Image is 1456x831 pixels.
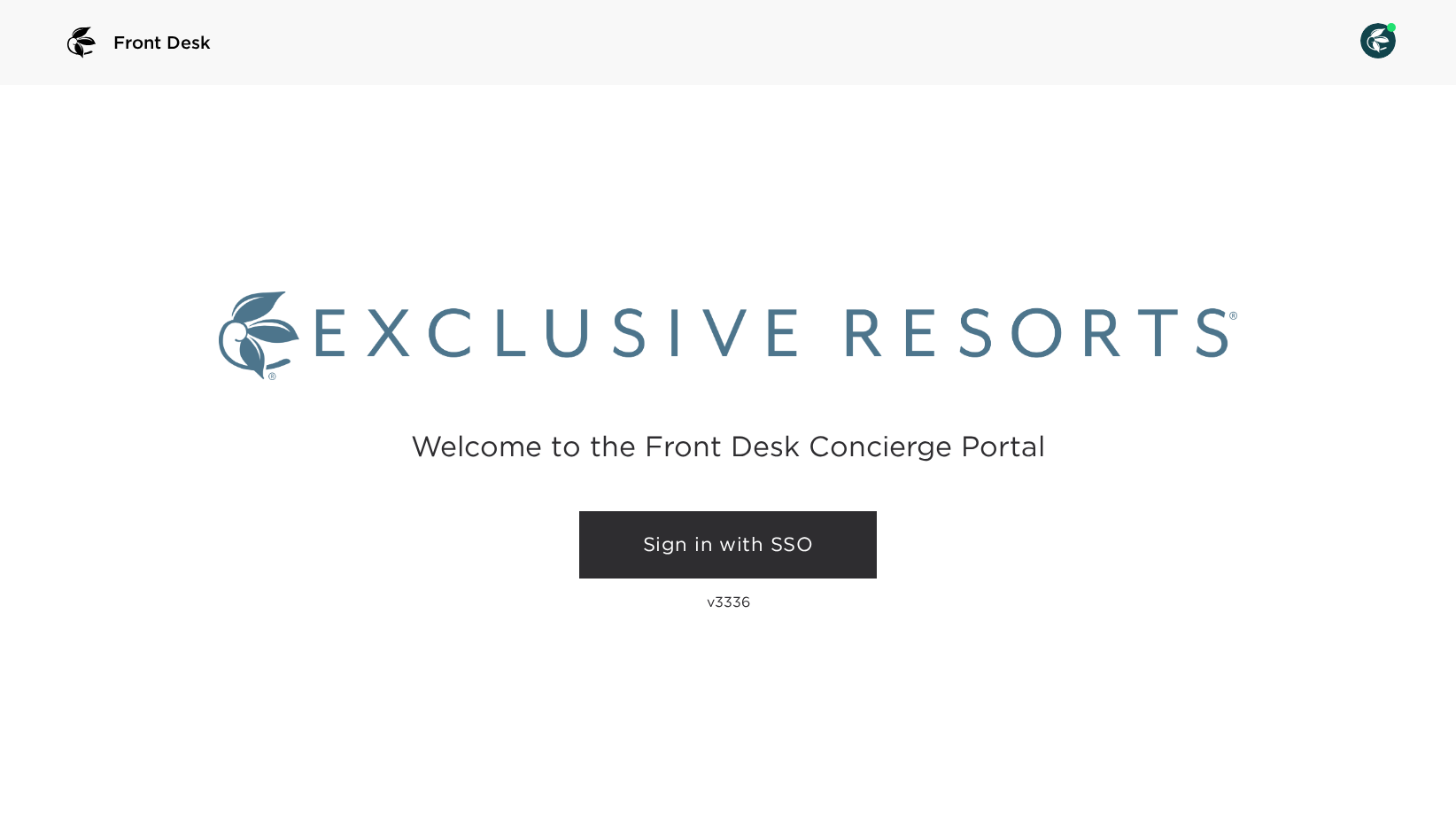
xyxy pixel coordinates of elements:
[707,593,750,610] p: v3336
[1360,23,1396,58] img: User
[411,432,1045,460] h2: Welcome to the Front Desk Concierge Portal
[113,30,211,55] span: Front Desk
[60,21,103,64] img: logo
[579,511,877,579] a: Sign in with SSO
[219,291,1238,380] img: Exclusive Resorts logo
